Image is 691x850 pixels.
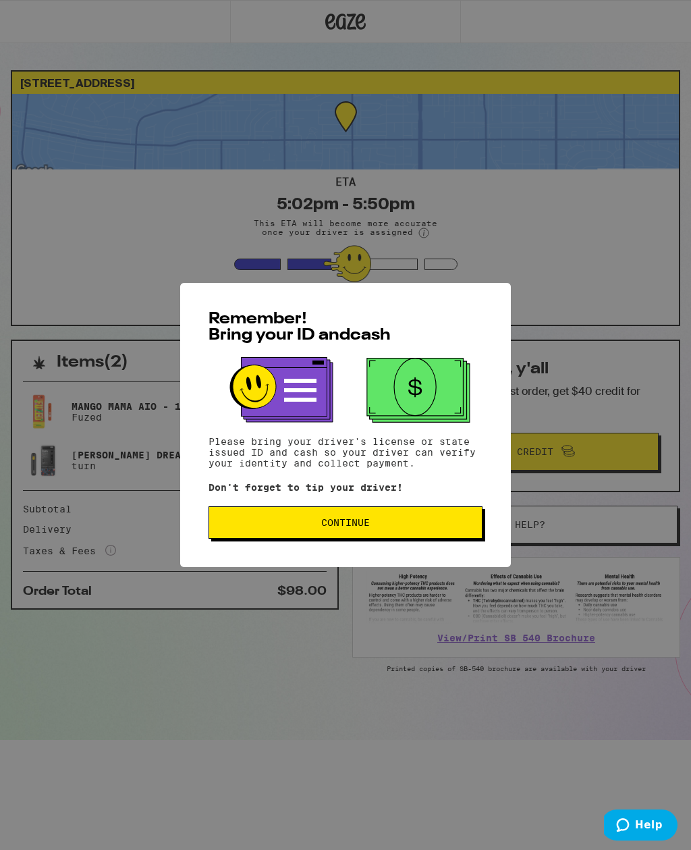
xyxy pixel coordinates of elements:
[209,482,482,493] p: Don't forget to tip your driver!
[604,809,678,843] iframe: Opens a widget where you can find more information
[209,506,482,539] button: Continue
[209,311,391,344] span: Remember! Bring your ID and cash
[321,518,370,527] span: Continue
[209,436,482,469] p: Please bring your driver's license or state issued ID and cash so your driver can verify your ide...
